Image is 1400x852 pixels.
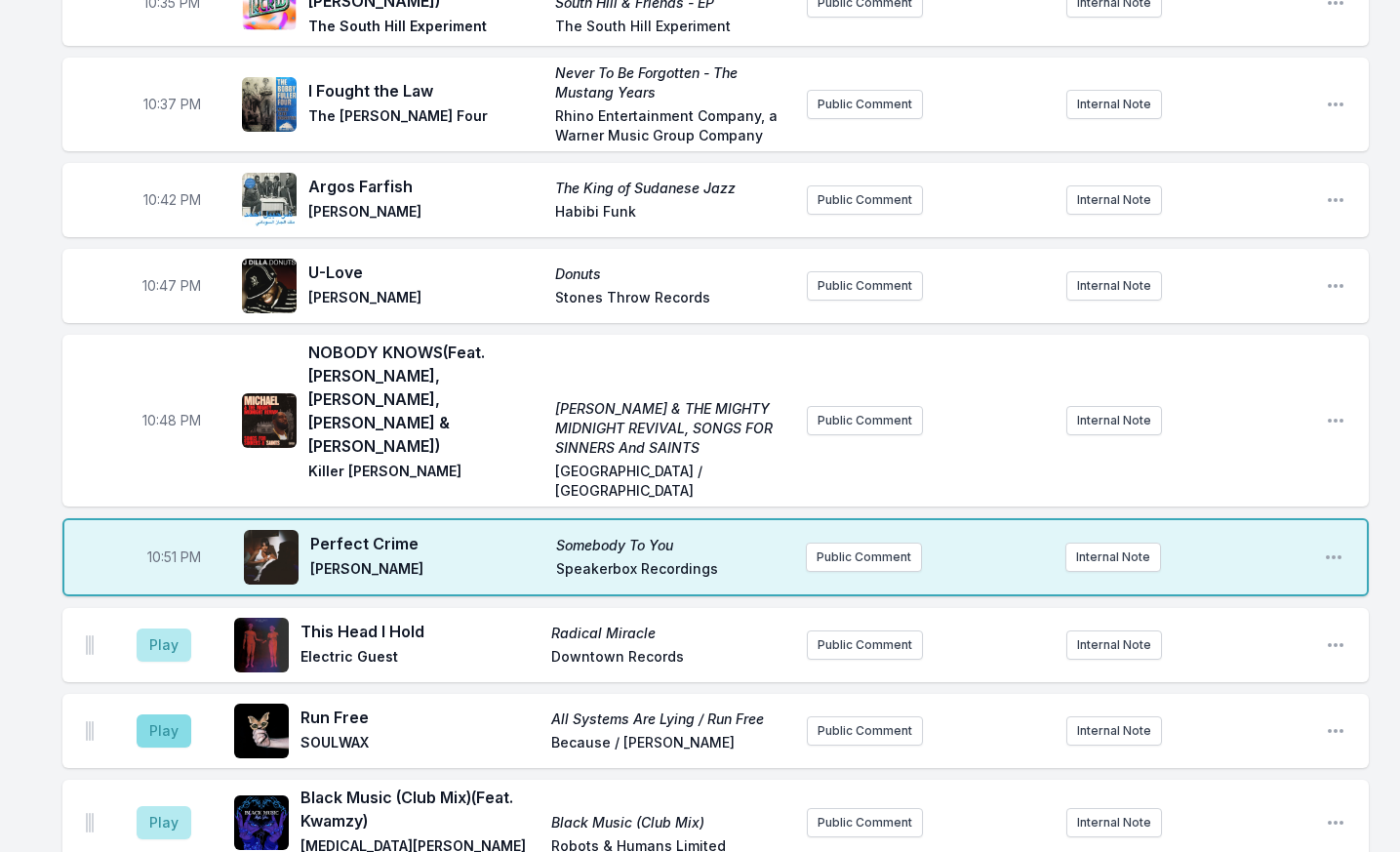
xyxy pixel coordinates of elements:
[142,411,201,430] span: Timestamp
[300,786,540,832] span: Black Music (Club Mix) (Feat. Kwamzy)
[137,806,191,839] button: Play
[555,202,790,225] span: Habibi Funk
[308,462,543,501] span: Killer [PERSON_NAME]
[137,629,191,662] button: Play
[300,733,540,756] span: SOULWAX
[234,704,289,758] img: All Systems Are Lying / Run Free
[807,716,923,746] button: Public Comment
[1326,276,1345,296] button: Open playlist item options
[300,620,540,643] span: This Head I Hold
[807,271,923,301] button: Public Comment
[1326,95,1345,114] button: Open playlist item options
[1326,190,1345,210] button: Open playlist item options
[555,17,790,40] span: The South Hill Experiment
[807,90,923,119] button: Public Comment
[1066,271,1162,301] button: Internal Note
[86,721,94,741] img: Drag Handle
[1066,808,1162,837] button: Internal Note
[1326,721,1345,741] button: Open playlist item options
[1066,716,1162,746] button: Internal Note
[308,341,543,458] span: NOBODY KNOWS (Feat. [PERSON_NAME], [PERSON_NAME], [PERSON_NAME] & [PERSON_NAME])
[143,95,201,114] span: Timestamp
[551,733,790,756] span: Because / [PERSON_NAME]
[551,647,790,670] span: Downtown Records
[1066,90,1162,119] button: Internal Note
[142,276,201,296] span: Timestamp
[137,714,191,748] button: Play
[807,406,923,435] button: Public Comment
[308,17,543,40] span: The South Hill Experiment
[1326,411,1345,430] button: Open playlist item options
[86,813,94,832] img: Drag Handle
[1326,635,1345,655] button: Open playlist item options
[1066,630,1162,660] button: Internal Note
[147,548,201,567] span: Timestamp
[308,106,543,145] span: The [PERSON_NAME] Four
[807,630,923,660] button: Public Comment
[310,559,544,583] span: [PERSON_NAME]
[1326,813,1345,832] button: Open playlist item options
[555,462,790,501] span: [GEOGRAPHIC_DATA] / [GEOGRAPHIC_DATA]
[1066,406,1162,435] button: Internal Note
[308,261,543,284] span: U-Love
[551,710,790,729] span: All Systems Are Lying / Run Free
[242,173,297,227] img: The King of Sudanese Jazz
[1066,185,1162,215] button: Internal Note
[244,530,299,585] img: Somebody To You
[234,795,289,850] img: Black Music (Club Mix)
[310,532,544,555] span: Perfect Crime
[308,79,543,102] span: I Fought the Law
[555,288,790,311] span: Stones Throw Records
[308,175,543,198] span: Argos Farfish
[555,179,790,198] span: The King of Sudanese Jazz
[551,624,790,643] span: Radical Miracle
[86,635,94,655] img: Drag Handle
[143,190,201,210] span: Timestamp
[807,808,923,837] button: Public Comment
[308,288,543,311] span: [PERSON_NAME]
[300,647,540,670] span: Electric Guest
[242,77,297,132] img: Never To Be Forgotten - The Mustang Years
[308,202,543,225] span: [PERSON_NAME]
[806,543,922,572] button: Public Comment
[1065,543,1161,572] button: Internal Note
[555,399,790,458] span: [PERSON_NAME] & THE MIGHTY MIDNIGHT REVIVAL, SONGS FOR SINNERS And SAINTS
[555,106,790,145] span: Rhino Entertainment Company, a Warner Music Group Company
[555,63,790,102] span: Never To Be Forgotten - The Mustang Years
[551,813,790,832] span: Black Music (Club Mix)
[807,185,923,215] button: Public Comment
[556,559,790,583] span: Speakerbox Recordings
[1324,548,1343,567] button: Open playlist item options
[234,618,289,672] img: Radical Miracle
[555,264,790,284] span: Donuts
[556,536,790,555] span: Somebody To You
[242,393,297,448] img: MICHAEL & THE MIGHTY MIDNIGHT REVIVAL, SONGS FOR SINNERS And SAINTS
[300,706,540,729] span: Run Free
[242,259,297,313] img: Donuts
